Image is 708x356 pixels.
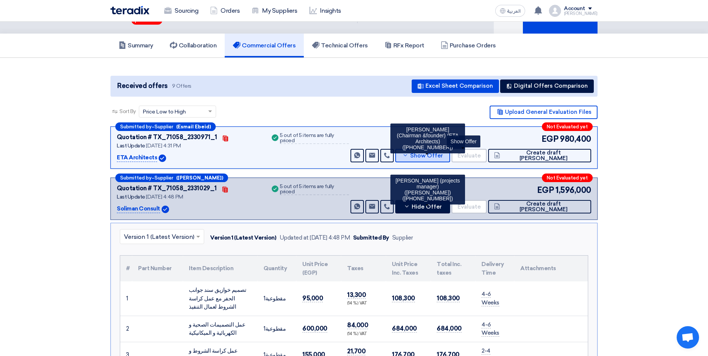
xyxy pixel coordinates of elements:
[447,135,480,147] div: Show Offer
[475,256,514,281] th: Delivery Time
[507,9,521,14] span: العربية
[341,256,386,281] th: Taxes
[392,294,415,302] span: 108,300
[120,316,132,342] td: 2
[115,174,228,182] div: –
[119,107,136,115] span: Sort By
[437,294,460,302] span: 108,300
[117,143,145,149] span: Last Update
[302,325,327,332] span: 600,000
[376,34,433,57] a: RFx Report
[302,294,323,302] span: 95,000
[172,82,191,90] span: 9 Offers
[210,234,277,242] div: Version 1 (Latest Version)
[143,108,186,116] span: Price Low to High
[117,184,217,193] div: Quotation # TX_71058_2331029_1
[481,291,499,306] span: 4-6 Weeks
[120,175,152,180] span: Submitted by
[564,6,585,12] div: Account
[564,12,598,16] div: [PERSON_NAME]
[117,133,217,142] div: Quotation # TX_71058_2330971_1
[560,133,591,145] span: 980,400
[353,234,389,242] div: Submitted By
[117,153,157,162] p: ETA Architects
[263,295,265,302] span: 1
[542,133,559,145] span: EGP
[120,124,152,129] span: Submitted by
[189,286,252,311] div: تصميم خوازيق سند جوانب الحفر مع عمل كراسة الشروط لعمال التنفيذ
[303,3,347,19] a: Insights
[452,149,487,162] button: Evaluate
[458,204,481,210] span: Evaluate
[159,154,166,162] img: Verified Account
[312,42,368,49] h5: Technical Offers
[258,316,296,342] td: مقطوعية
[204,3,246,19] a: Orders
[258,256,296,281] th: Quantity
[490,106,598,119] button: Upload General Evaluation Files
[117,81,168,91] span: Received offers
[410,153,443,159] span: Show Offer
[296,256,341,281] th: Unit Price (EGP)
[246,3,303,19] a: My Suppliers
[502,201,585,212] span: Create draft [PERSON_NAME]
[514,256,588,281] th: Attachments
[500,79,594,93] button: Digital Offers Comparison
[119,42,153,49] h5: Summary
[110,6,149,15] img: Teradix logo
[412,79,499,93] button: Excel Sheet Comparison
[162,34,225,57] a: Collaboration
[225,34,304,57] a: Commercial Offers
[386,256,431,281] th: Unit Price Inc. Taxes
[170,42,217,49] h5: Collaboration
[441,42,496,49] h5: Purchase Orders
[437,325,462,332] span: 684,000
[555,184,591,196] span: 1,596,000
[117,204,160,213] p: Soliman Consult
[280,184,349,195] div: 5 out of 5 items are fully priced
[183,256,258,281] th: Item Description
[677,326,699,349] div: Open chat
[347,321,368,329] span: 84,000
[547,175,588,180] span: Not Evaluated yet
[176,175,223,180] b: ([PERSON_NAME])
[120,281,132,316] td: 1
[392,234,413,242] div: Supplier
[390,175,465,204] div: [PERSON_NAME] (projects manager) ([PERSON_NAME]) ([PHONE_NUMBER])
[395,200,450,213] button: Hide Offer
[233,42,296,49] h5: Commercial Offers
[458,153,481,159] span: Evaluate
[549,5,561,17] img: profile_test.png
[347,331,380,337] div: (14 %) VAT
[162,206,169,213] img: Verified Account
[158,3,204,19] a: Sourcing
[495,5,525,17] button: العربية
[431,256,475,281] th: Total Inc. taxes
[120,256,132,281] th: #
[412,204,442,210] span: Hide Offer
[155,175,173,180] span: Supplier
[452,200,487,213] button: Evaluate
[146,143,181,149] span: [DATE] 4:31 PM
[488,149,591,162] button: Create draft [PERSON_NAME]
[155,124,173,129] span: Supplier
[347,300,380,307] div: (14 %) VAT
[395,149,450,162] button: Show Offer
[132,256,183,281] th: Part Number
[280,234,350,242] div: Updated at [DATE] 4:48 PM
[390,124,465,153] div: [PERSON_NAME] (Chairman &founder) (ETA Architects) ([PHONE_NUMBER])
[117,194,145,200] span: Last Update
[263,325,265,332] span: 1
[189,321,252,337] div: عمل التصميمات الصحية و الكهربائية و الميكانيكية
[146,194,183,200] span: [DATE] 4:48 PM
[115,122,216,131] div: –
[488,200,591,213] button: Create draft [PERSON_NAME]
[433,34,504,57] a: Purchase Orders
[502,150,585,161] span: Create draft [PERSON_NAME]
[347,291,366,299] span: 13,300
[537,184,554,196] span: EGP
[176,124,211,129] b: (Esmail Ebeid)
[547,124,588,129] span: Not Evaluated yet
[392,325,417,332] span: 684,000
[384,42,424,49] h5: RFx Report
